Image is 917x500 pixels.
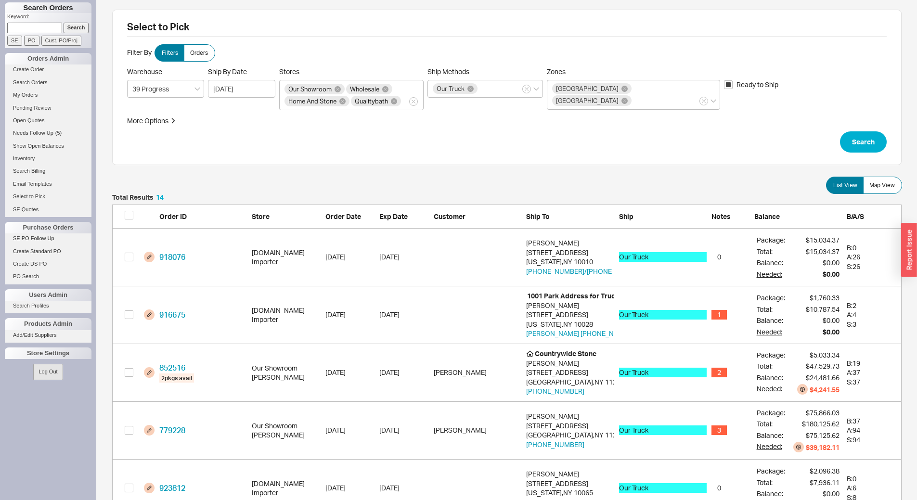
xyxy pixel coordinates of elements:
div: Suri Jaroslowitz [434,425,521,435]
a: Create Order [5,64,91,75]
div: Our Showroom [252,363,320,373]
div: B: 37 [847,416,896,426]
div: $39,182.11 [806,443,840,452]
input: Ship Methods [479,83,486,94]
input: Select... [127,80,204,98]
div: Importer [252,315,320,324]
div: $0.00 [823,327,840,337]
div: $0.00 [823,489,840,499]
div: Balance: [757,489,785,499]
div: Needed: [757,269,785,279]
button: More Options [127,116,176,126]
span: Search [852,136,875,148]
span: 0 [711,252,727,262]
span: List View [833,181,857,189]
a: Show Open Balances [5,141,91,151]
div: Balance: [757,431,785,440]
span: Order ID [159,212,187,220]
div: Package: [757,350,785,360]
input: PO [24,36,39,46]
div: Products Admin [5,318,91,330]
div: $75,866.03 [806,408,840,418]
a: Pending Review [5,103,91,113]
div: 6/16/25 [325,368,375,377]
a: Add/Edit Suppliers [5,330,91,340]
div: [PERSON_NAME] [526,238,614,248]
span: Pending Review [13,105,52,111]
a: Select to Pick [5,192,91,202]
span: Balance [754,212,780,220]
button: Log Out [33,364,63,380]
div: Our Showroom [252,421,320,431]
a: SE Quotes [5,205,91,215]
a: Create Standard PO [5,246,91,256]
div: Our Truck [619,483,707,493]
span: Wholesale [350,86,379,92]
span: Order Date [325,212,361,220]
div: Debbie Rebenwurzel [434,368,521,377]
span: Ship Methods [427,67,469,76]
div: 11/16/23 [325,425,375,435]
div: [STREET_ADDRESS] [GEOGRAPHIC_DATA] , NY 11204 [526,411,614,449]
a: 918076 [159,252,185,262]
div: Users Admin [5,289,91,301]
span: [GEOGRAPHIC_DATA] [556,97,619,104]
a: Open Quotes [5,115,91,126]
div: Balance: [757,316,785,325]
button: Ship Methods [522,85,531,93]
h1: Search Orders [5,2,91,13]
input: Zones [633,95,640,106]
a: 779228 [159,425,185,435]
div: S: 94 [847,435,896,445]
div: 6/16/25 [325,310,375,320]
a: 852516 [159,363,185,372]
span: Ready to Ship [736,80,778,90]
div: Balance: [757,258,785,268]
div: [PERSON_NAME] [526,469,614,479]
input: Ready to Ship [724,80,733,89]
div: B: 19 [847,359,896,368]
div: Needed: [757,327,785,337]
a: PO Search [5,271,91,282]
a: 916675 [159,310,185,320]
div: S: 3 [847,320,896,329]
div: $15,034.37 [806,235,840,245]
span: [GEOGRAPHIC_DATA] [556,85,619,92]
span: Ship [619,212,633,220]
a: Needs Follow Up(5) [5,128,91,138]
span: Zones [547,67,566,76]
div: $75,125.62 [806,431,840,440]
div: A: 26 [847,252,896,262]
a: Search Orders [5,77,91,88]
span: Map View [869,181,895,189]
span: 0 [711,483,727,493]
div: Needed: [757,442,785,452]
div: Orders Admin [5,53,91,64]
div: $10,787.54 [806,305,840,314]
a: My Orders [5,90,91,100]
span: Warehouse [127,67,162,76]
span: Our Showroom [288,86,332,92]
span: 2 [711,368,727,377]
div: Total: [757,305,785,314]
div: $0.00 [823,258,840,268]
div: Package: [757,293,785,303]
div: Total: [757,361,785,371]
div: 6/20/25 [325,483,375,493]
div: $180,125.62 [802,419,840,429]
div: 8/14/25 [379,425,428,435]
div: More Options [127,116,168,126]
div: A: 4 [847,310,896,320]
button: [PERSON_NAME] [PHONE_NUMBER] [526,329,639,338]
div: Package: [757,408,785,418]
div: [STREET_ADDRESS] [GEOGRAPHIC_DATA] , NY 11219 [526,349,614,396]
div: [DOMAIN_NAME] [252,306,320,315]
span: Qualitybath [355,98,388,104]
div: $24,481.66 [806,373,840,383]
div: $47,529.73 [806,361,840,371]
div: [DOMAIN_NAME] [252,479,320,488]
div: Our Truck [619,425,707,435]
span: Countrywide Stone [535,349,596,359]
span: Ship To [526,212,550,220]
span: B/A/S [847,212,864,220]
